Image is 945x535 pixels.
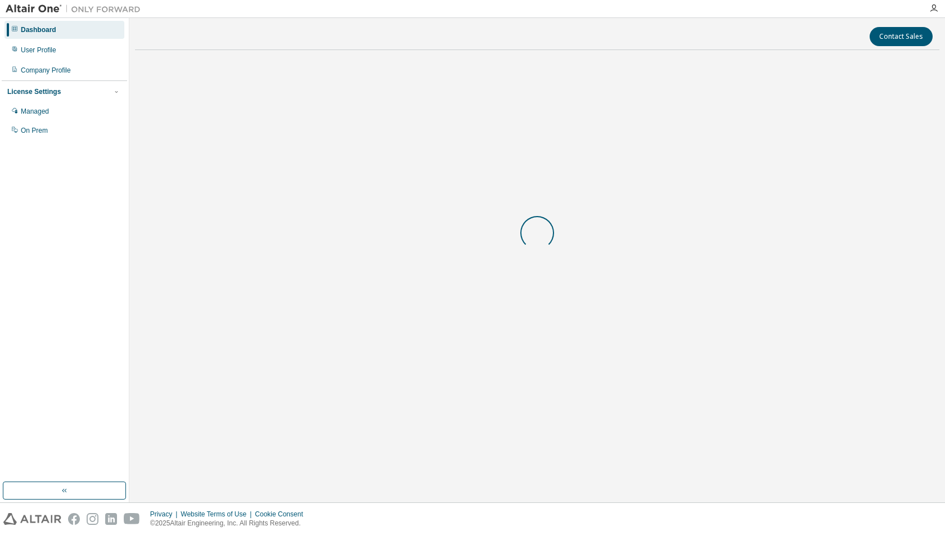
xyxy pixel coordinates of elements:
[21,107,49,116] div: Managed
[3,513,61,525] img: altair_logo.svg
[105,513,117,525] img: linkedin.svg
[255,510,309,519] div: Cookie Consent
[68,513,80,525] img: facebook.svg
[124,513,140,525] img: youtube.svg
[21,25,56,34] div: Dashboard
[7,87,61,96] div: License Settings
[870,27,933,46] button: Contact Sales
[181,510,255,519] div: Website Terms of Use
[21,46,56,55] div: User Profile
[150,510,181,519] div: Privacy
[87,513,98,525] img: instagram.svg
[21,126,48,135] div: On Prem
[6,3,146,15] img: Altair One
[21,66,71,75] div: Company Profile
[150,519,310,528] p: © 2025 Altair Engineering, Inc. All Rights Reserved.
